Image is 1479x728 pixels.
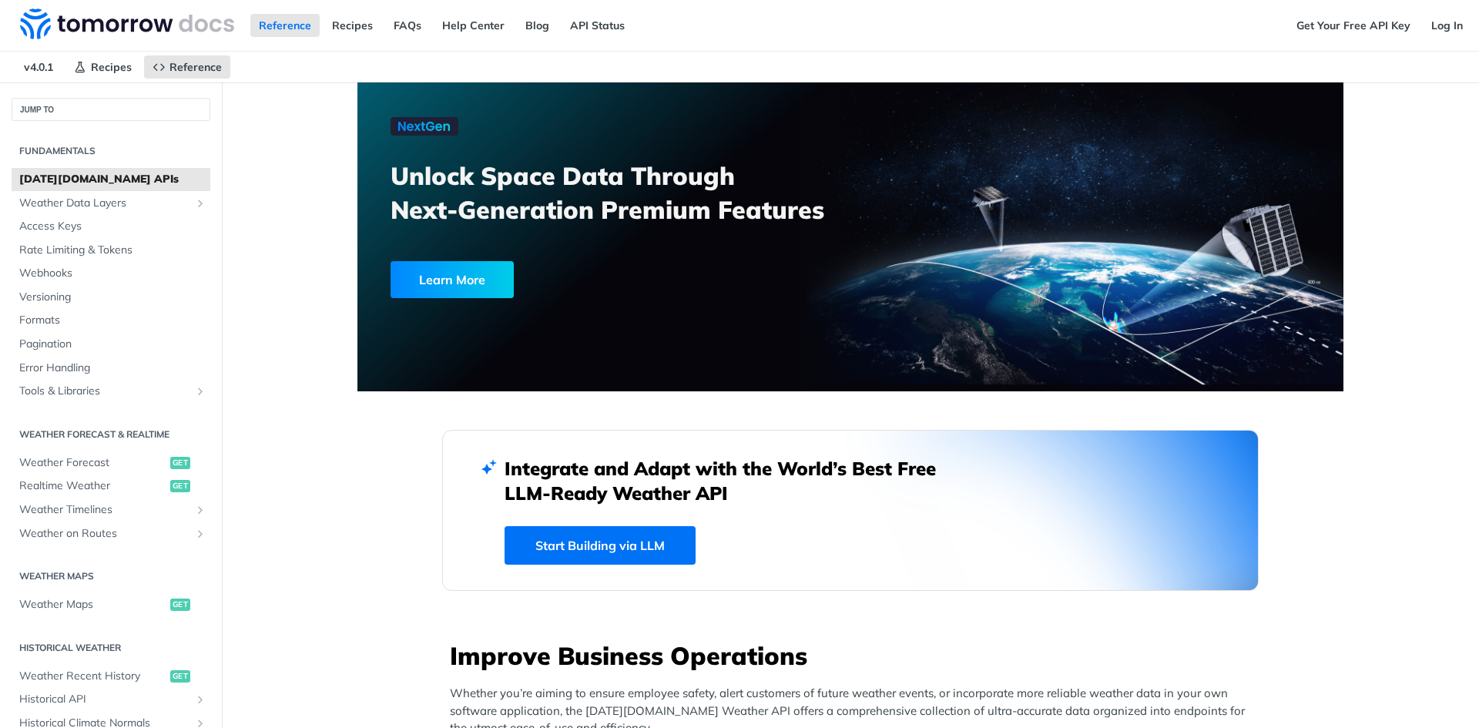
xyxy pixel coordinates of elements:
a: Reference [250,14,320,37]
a: Learn More [391,261,772,298]
span: Versioning [19,290,206,305]
span: Realtime Weather [19,478,166,494]
span: Rate Limiting & Tokens [19,243,206,258]
span: Formats [19,313,206,328]
span: Pagination [19,337,206,352]
span: Tools & Libraries [19,384,190,399]
button: Show subpages for Tools & Libraries [194,385,206,398]
a: Recipes [65,55,140,79]
button: JUMP TO [12,98,210,121]
h3: Improve Business Operations [450,639,1259,673]
a: Weather Recent Historyget [12,665,210,688]
span: Weather Data Layers [19,196,190,211]
button: Show subpages for Historical API [194,693,206,706]
div: Learn More [391,261,514,298]
a: Error Handling [12,357,210,380]
span: get [170,457,190,469]
span: get [170,480,190,492]
span: [DATE][DOMAIN_NAME] APIs [19,172,206,187]
a: Weather TimelinesShow subpages for Weather Timelines [12,498,210,522]
h2: Fundamentals [12,144,210,158]
a: [DATE][DOMAIN_NAME] APIs [12,168,210,191]
a: Weather Forecastget [12,451,210,475]
a: Weather Data LayersShow subpages for Weather Data Layers [12,192,210,215]
span: Weather Maps [19,597,166,612]
span: Access Keys [19,219,206,234]
span: Webhooks [19,266,206,281]
a: Versioning [12,286,210,309]
span: Error Handling [19,361,206,376]
button: Show subpages for Weather Data Layers [194,197,206,210]
button: Show subpages for Weather on Routes [194,528,206,540]
span: get [170,670,190,683]
a: Weather Mapsget [12,593,210,616]
a: Access Keys [12,215,210,238]
a: Pagination [12,333,210,356]
button: Show subpages for Weather Timelines [194,504,206,516]
span: Weather Recent History [19,669,166,684]
a: Weather on RoutesShow subpages for Weather on Routes [12,522,210,545]
a: Tools & LibrariesShow subpages for Tools & Libraries [12,380,210,403]
a: Help Center [434,14,513,37]
h2: Historical Weather [12,641,210,655]
span: Weather Timelines [19,502,190,518]
span: Reference [169,60,222,74]
a: Recipes [324,14,381,37]
a: FAQs [385,14,430,37]
a: Reference [144,55,230,79]
img: NextGen [391,117,458,136]
a: API Status [562,14,633,37]
span: Weather on Routes [19,526,190,542]
img: Tomorrow.io Weather API Docs [20,8,234,39]
a: Log In [1423,14,1471,37]
a: Get Your Free API Key [1288,14,1419,37]
span: get [170,599,190,611]
a: Formats [12,309,210,332]
h2: Integrate and Adapt with the World’s Best Free LLM-Ready Weather API [505,456,959,505]
span: Recipes [91,60,132,74]
a: Webhooks [12,262,210,285]
h3: Unlock Space Data Through Next-Generation Premium Features [391,159,867,226]
a: Realtime Weatherget [12,475,210,498]
a: Rate Limiting & Tokens [12,239,210,262]
h2: Weather Maps [12,569,210,583]
a: Blog [517,14,558,37]
h2: Weather Forecast & realtime [12,428,210,441]
span: Historical API [19,692,190,707]
a: Start Building via LLM [505,526,696,565]
span: Weather Forecast [19,455,166,471]
a: Historical APIShow subpages for Historical API [12,688,210,711]
span: v4.0.1 [15,55,62,79]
